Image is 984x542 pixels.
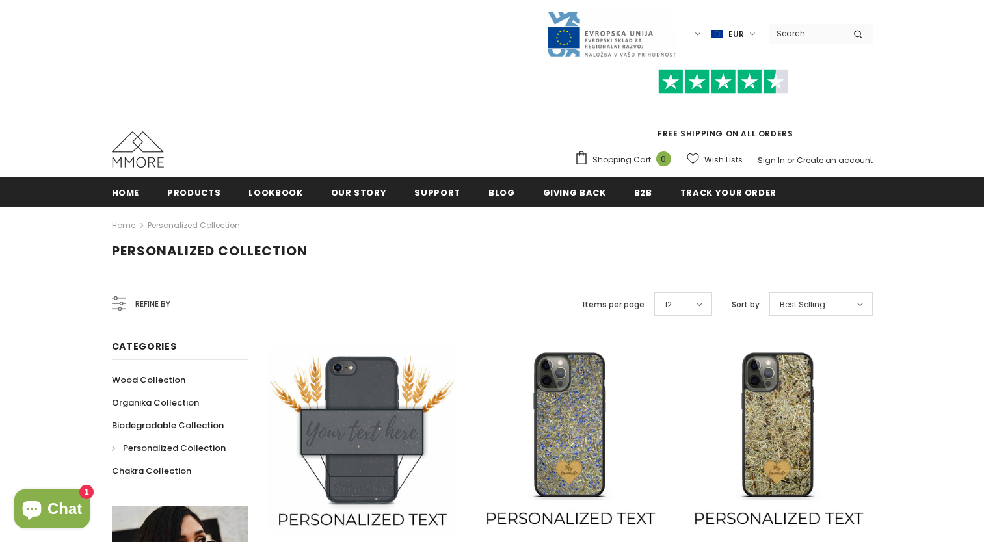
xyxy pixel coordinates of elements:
span: Home [112,187,140,199]
span: support [414,187,460,199]
a: Our Story [331,177,387,207]
a: Sign In [758,155,785,166]
span: Personalized Collection [112,242,308,260]
span: Best Selling [780,298,825,311]
span: Giving back [543,187,606,199]
label: Sort by [732,298,760,311]
span: Categories [112,340,177,353]
a: Personalized Collection [112,437,226,459]
label: Items per page [583,298,645,311]
a: Home [112,177,140,207]
span: Wish Lists [704,153,743,166]
a: Giving back [543,177,606,207]
a: Personalized Collection [148,220,240,231]
span: Biodegradable Collection [112,419,224,432]
inbox-online-store-chat: Shopify online store chat [10,489,94,532]
img: Trust Pilot Stars [658,69,788,94]
a: Wish Lists [687,148,743,171]
img: MMORE Cases [112,131,164,168]
span: EUR [728,28,744,41]
span: 0 [656,151,671,166]
span: Blog [488,187,515,199]
span: FREE SHIPPING ON ALL ORDERS [574,75,873,139]
a: Shopping Cart 0 [574,150,678,170]
span: Lookbook [248,187,302,199]
a: Lookbook [248,177,302,207]
input: Search Site [769,24,844,43]
img: Javni Razpis [546,10,676,58]
span: Wood Collection [112,374,185,386]
a: Create an account [797,155,873,166]
iframe: Customer reviews powered by Trustpilot [574,94,873,127]
a: Biodegradable Collection [112,414,224,437]
span: Chakra Collection [112,465,191,477]
span: Shopping Cart [592,153,651,166]
span: Organika Collection [112,396,199,409]
span: 12 [665,298,672,311]
span: or [787,155,795,166]
a: Chakra Collection [112,459,191,482]
a: Wood Collection [112,368,185,391]
span: B2B [634,187,652,199]
a: Track your order [680,177,777,207]
span: Track your order [680,187,777,199]
span: Personalized Collection [123,442,226,454]
a: B2B [634,177,652,207]
a: Blog [488,177,515,207]
span: Products [167,187,220,199]
a: Products [167,177,220,207]
a: support [414,177,460,207]
span: Refine by [135,297,170,311]
a: Home [112,218,135,233]
a: Javni Razpis [546,28,676,39]
span: Our Story [331,187,387,199]
a: Organika Collection [112,391,199,414]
